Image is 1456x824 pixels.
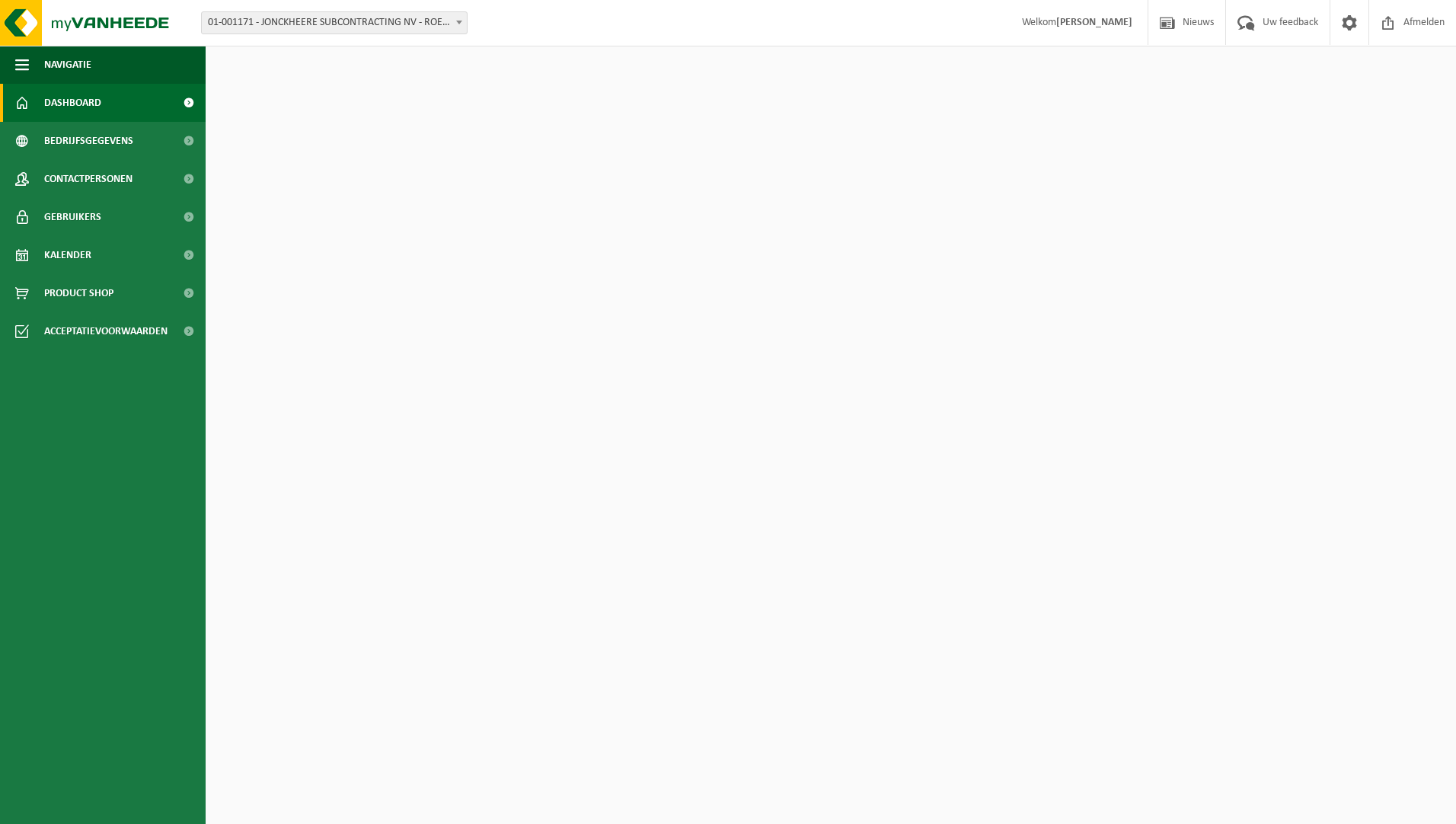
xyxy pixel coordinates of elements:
strong: [PERSON_NAME] [1056,17,1132,28]
span: 01-001171 - JONCKHEERE SUBCONTRACTING NV - ROESELARE [201,11,468,34]
span: Dashboard [44,84,101,122]
span: Acceptatievoorwaarden [44,312,168,350]
span: Gebruikers [44,198,101,236]
span: Contactpersonen [44,160,133,198]
span: Product Shop [44,274,113,312]
span: Bedrijfsgegevens [44,122,133,160]
iframe: chat widget [8,790,254,824]
span: Navigatie [44,46,91,84]
span: 01-001171 - JONCKHEERE SUBCONTRACTING NV - ROESELARE [202,12,467,34]
span: Kalender [44,236,91,274]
